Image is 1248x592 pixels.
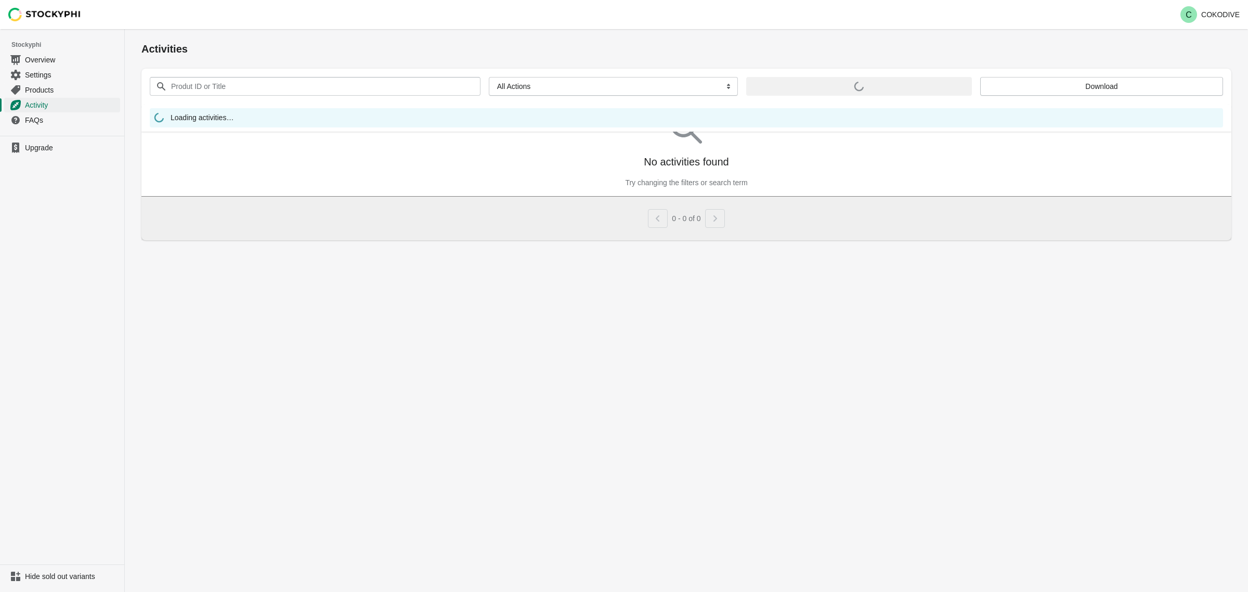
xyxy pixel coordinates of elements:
a: Hide sold out variants [4,569,120,584]
span: FAQs [25,115,118,125]
a: Overview [4,52,120,67]
p: Try changing the filters or search term [625,177,747,188]
a: Products [4,82,120,97]
span: Stockyphi [11,40,124,50]
img: Stockyphi [8,8,81,21]
span: Download [1085,82,1117,91]
span: Loading activities… [171,112,233,125]
span: Products [25,85,118,95]
a: Settings [4,67,120,82]
h1: Activities [141,42,1231,56]
span: Hide sold out variants [25,571,118,582]
span: Activity [25,100,118,110]
a: FAQs [4,112,120,127]
a: Upgrade [4,140,120,155]
a: Activity [4,97,120,112]
span: Upgrade [25,143,118,153]
button: Download [980,77,1223,96]
nav: Pagination [648,205,724,228]
span: 0 - 0 of 0 [672,214,700,223]
span: Avatar with initials C [1180,6,1197,23]
p: No activities found [644,155,729,169]
text: C [1186,10,1192,19]
p: COKODIVE [1201,10,1240,19]
span: Settings [25,70,118,80]
span: Overview [25,55,118,65]
button: Avatar with initials CCOKODIVE [1176,4,1244,25]
input: Produt ID or Title [171,77,462,96]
